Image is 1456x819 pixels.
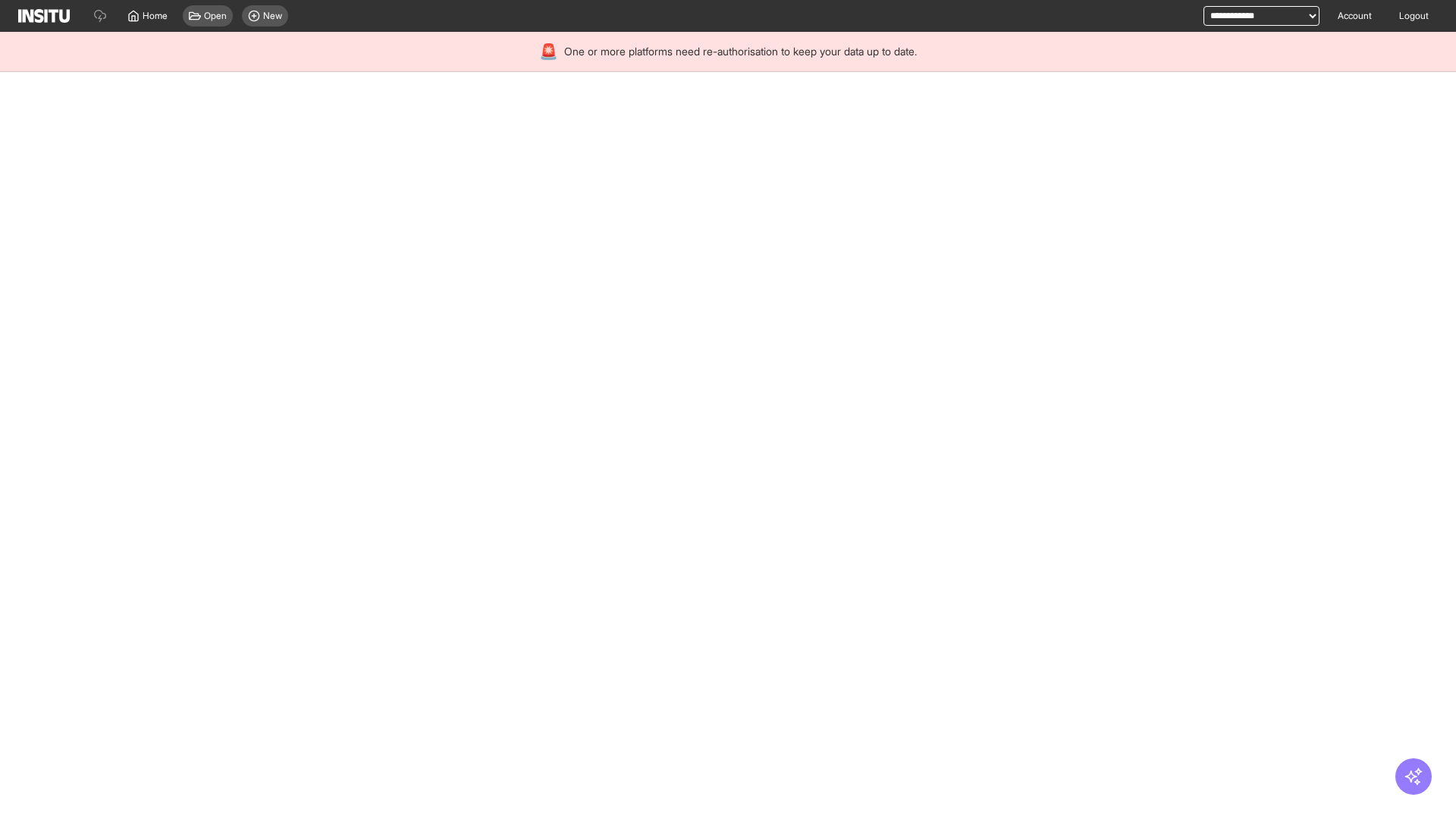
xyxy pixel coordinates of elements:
[204,10,227,22] span: Open
[263,10,282,22] span: New
[18,9,70,23] img: Logo
[143,10,168,22] span: Home
[539,41,558,62] div: 🚨
[564,44,917,59] span: One or more platforms need re-authorisation to keep your data up to date.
